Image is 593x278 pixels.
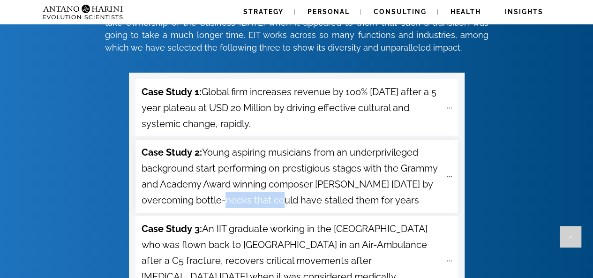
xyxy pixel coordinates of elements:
[142,84,442,132] span: Global firm increases revenue by 100% [DATE] after a 5 year plateau at USD 20 Million by driving ...
[308,8,350,15] span: Personal
[142,144,442,208] span: Young aspiring musicians from an underprivileged background start performing on prestigious stage...
[374,8,427,15] span: Consulting
[243,8,284,15] span: Strategy
[505,8,543,15] span: Insights
[105,6,488,53] span: A Billion Dollar family-owned global business successfully leveraged the second generation to tak...
[142,86,202,98] strong: Case Study 1:
[142,147,202,158] strong: Case Study 2:
[142,223,202,234] strong: Case Study 3:
[450,8,481,15] span: Health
